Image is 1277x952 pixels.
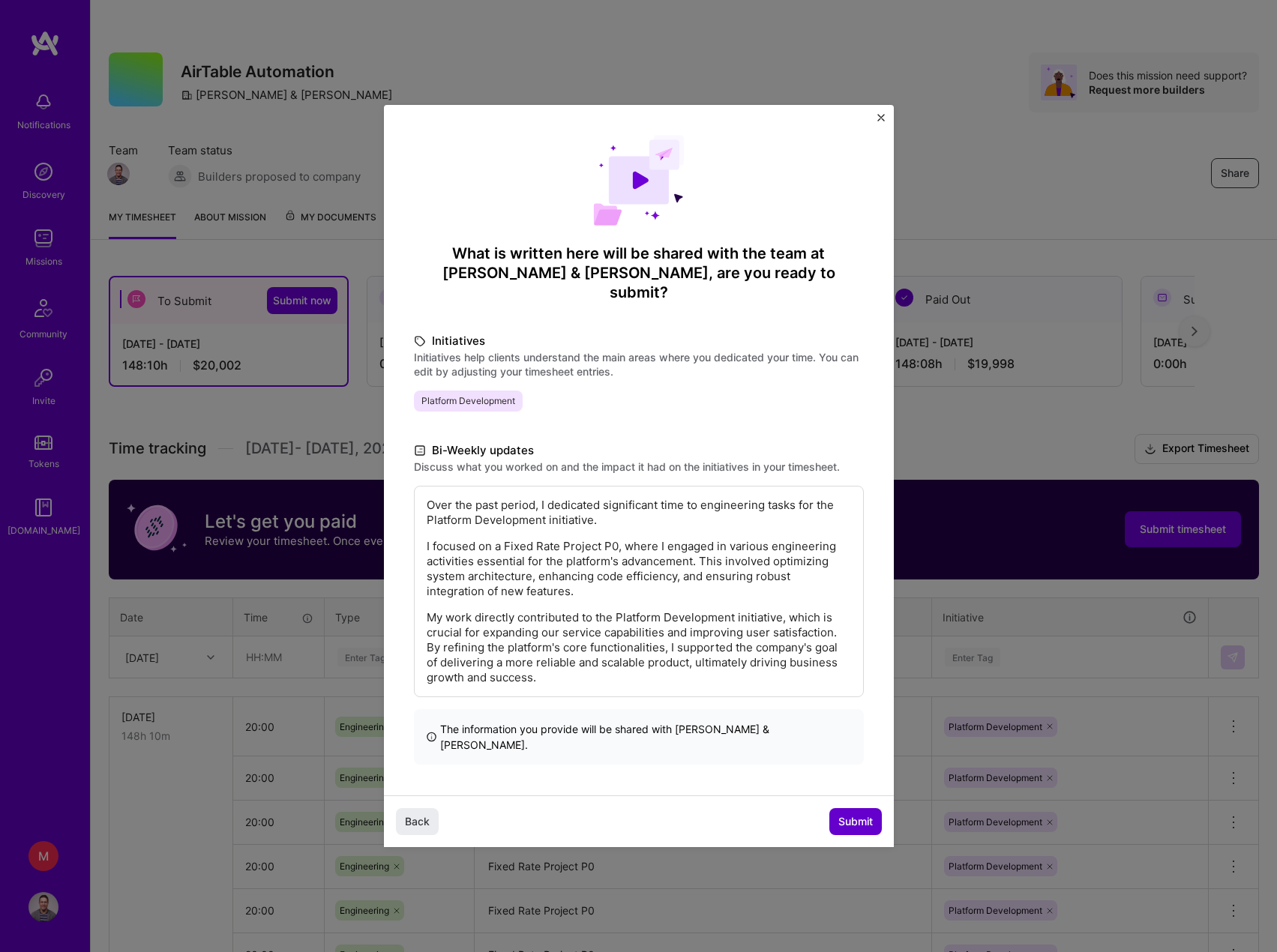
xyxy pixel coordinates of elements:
[414,244,864,302] h4: What is written here will be shared with the team at [PERSON_NAME] & [PERSON_NAME] , are you read...
[414,350,864,379] label: Initiatives help clients understand the main areas where you dedicated your time. You can edit by...
[427,610,851,685] p: My work directly contributed to the Platform Development initiative, which is crucial for expandi...
[414,332,864,350] label: Initiatives
[427,498,851,528] p: Over the past period, I dedicated significant time to engineering tasks for the Platform Developm...
[427,539,851,599] p: I focused on a Fixed Rate Project P0, where I engaged in various engineering activities essential...
[829,808,882,835] button: Submit
[414,442,426,460] i: icon DocumentBlack
[414,391,523,412] span: Platform Development
[838,814,873,829] span: Submit
[414,442,864,460] label: Bi-Weekly updates
[877,114,885,130] button: Close
[414,333,426,350] i: icon TagBlack
[405,814,430,829] span: Back
[426,729,438,745] i: icon InfoBlack
[593,135,685,226] img: Demo day
[396,808,439,835] button: Back
[414,460,864,474] label: Discuss what you worked on and the impact it had on the initiatives in your timesheet.
[414,709,864,765] div: The information you provide will be shared with [PERSON_NAME] & [PERSON_NAME] .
